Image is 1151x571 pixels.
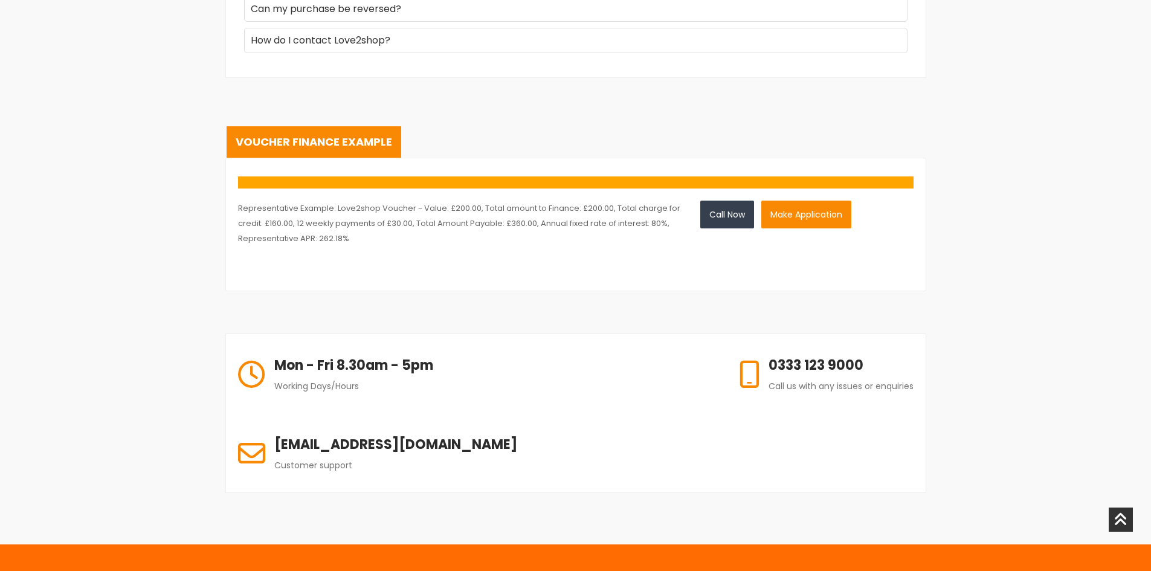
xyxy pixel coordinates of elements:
[274,380,359,392] span: Working Days/Hours
[274,355,433,375] h6: Mon - Fri 8.30am - 5pm
[274,434,517,454] h6: [EMAIL_ADDRESS][DOMAIN_NAME]
[769,380,914,392] span: Call us with any issues or enquiries
[238,201,682,246] p: Representative Example: Love2shop Voucher - Value: £200.00, Total amount to Finance: £200.00, Tot...
[227,126,401,158] a: Voucher Finance Example
[244,28,908,53] div: How do I contact Love2shop?
[761,201,851,228] button: Make Application
[769,355,914,375] h6: 0333 123 9000
[700,201,754,228] a: Call Now
[274,459,352,471] span: Customer support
